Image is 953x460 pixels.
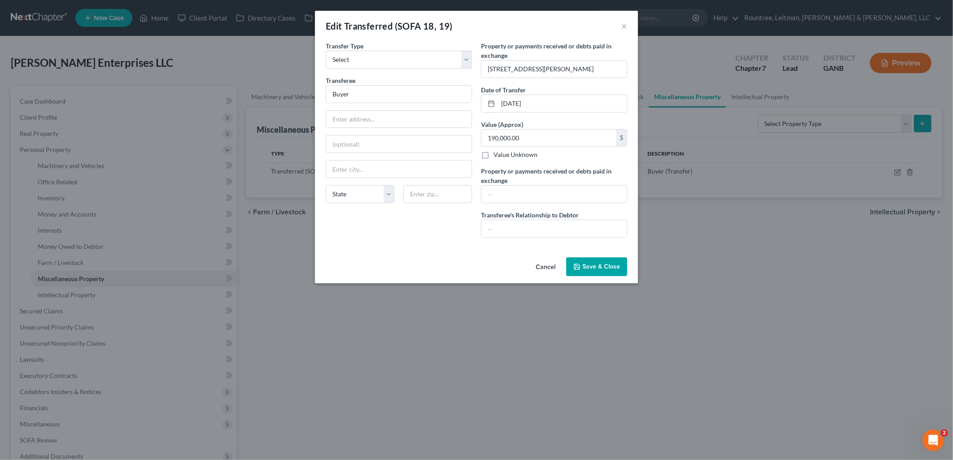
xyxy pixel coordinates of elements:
[481,186,627,203] input: --
[326,86,472,103] input: Enter name...
[481,42,612,59] span: Property or payments received or debts paid in exchange
[326,161,472,178] input: Enter city...
[344,21,453,31] span: Transferred (SOFA 18, 19)
[326,111,472,128] input: Enter address...
[582,263,620,270] span: Save & Close
[498,95,627,112] input: MM/DD/YYYY
[941,430,948,437] span: 2
[529,258,563,276] button: Cancel
[481,61,627,78] input: ex. Title to 2004 Jeep Compass
[922,430,944,451] iframe: Intercom live chat
[481,210,579,220] label: Transferee's Relationship to Debtor
[566,257,627,276] button: Save & Close
[616,130,627,147] div: $
[621,21,627,31] button: ×
[481,120,523,129] label: Value (Approx)
[326,135,472,152] input: (optional)
[481,166,627,185] label: Property or payments received or debts paid in exchange
[403,185,472,203] input: Enter zip...
[481,86,526,94] span: Date of Transfer
[494,150,538,159] label: Value Unknown
[326,21,342,31] span: Edit
[481,130,616,147] input: 0.00
[326,77,355,84] span: Transferee
[481,220,627,237] input: --
[326,42,363,50] span: Transfer Type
